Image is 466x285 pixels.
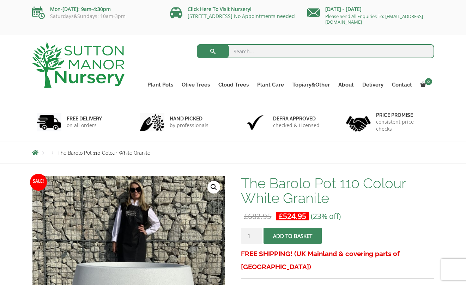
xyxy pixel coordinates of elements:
a: Plant Pots [143,80,177,90]
bdi: 524.95 [279,211,306,221]
a: About [334,80,358,90]
a: 0 [416,80,434,90]
a: View full-screen image gallery [207,181,220,194]
img: 2.jpg [140,113,164,131]
p: Saturdays&Sundays: 10am-3pm [32,13,159,19]
h6: Price promise [376,112,430,118]
img: logo [32,42,125,88]
span: £ [279,211,283,221]
a: [STREET_ADDRESS] No Appointments needed [188,13,295,19]
img: 3.jpg [243,113,268,131]
a: Olive Trees [177,80,214,90]
a: Cloud Trees [214,80,253,90]
h3: FREE SHIPPING! (UK Mainland & covering parts of [GEOGRAPHIC_DATA]) [241,247,434,273]
p: [DATE] - [DATE] [307,5,434,13]
p: consistent price checks [376,118,430,132]
span: 0 [425,78,432,85]
p: checked & Licensed [273,122,320,129]
span: (23% off) [311,211,341,221]
span: Sale! [30,174,47,191]
h6: FREE DELIVERY [67,115,102,122]
img: 4.jpg [346,112,371,133]
p: on all orders [67,122,102,129]
span: £ [244,211,248,221]
a: Plant Care [253,80,288,90]
a: Contact [388,80,416,90]
span: The Barolo Pot 110 Colour White Granite [58,150,150,156]
a: Topiary&Other [288,80,334,90]
img: 1.jpg [37,113,61,131]
nav: Breadcrumbs [32,150,434,155]
p: Mon-[DATE]: 9am-4:30pm [32,5,159,13]
input: Product quantity [241,228,262,244]
h1: The Barolo Pot 110 Colour White Granite [241,176,434,206]
h6: hand picked [170,115,208,122]
p: by professionals [170,122,208,129]
a: Click Here To Visit Nursery! [188,6,252,12]
a: Please Send All Enquiries To: [EMAIL_ADDRESS][DOMAIN_NAME] [325,13,423,25]
a: Delivery [358,80,388,90]
bdi: 682.95 [244,211,271,221]
button: Add to basket [264,228,322,244]
input: Search... [197,44,434,58]
h6: Defra approved [273,115,320,122]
